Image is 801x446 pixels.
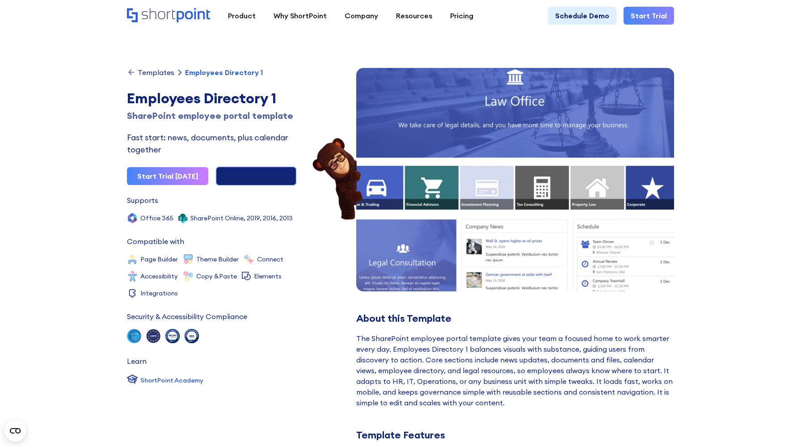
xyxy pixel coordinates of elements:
[190,215,293,221] div: SharePoint Online, 2019, 2016, 2013
[140,256,178,262] div: Page Builder
[274,10,327,21] div: Why ShortPoint
[265,7,336,25] a: Why ShortPoint
[450,10,473,21] div: Pricing
[127,109,297,122] div: SharePoint employee portal template
[127,68,174,77] a: Templates
[219,7,265,25] a: Product
[127,238,184,245] div: Compatible with
[127,131,297,156] div: Fast start: news, documents, plus calendar together
[387,7,441,25] a: Resources
[140,273,178,279] div: Accessibility
[336,7,387,25] a: Company
[257,256,283,262] div: Connect
[345,10,378,21] div: Company
[127,167,208,185] a: Start Trial [DATE]
[196,256,239,262] div: Theme Builder
[441,7,482,25] a: Pricing
[138,69,174,76] div: Templates
[127,197,158,204] div: Supports
[185,69,263,76] div: Employees Directory 1
[548,7,616,25] a: Schedule Demo
[624,7,674,25] a: Start Trial
[127,374,203,387] a: ShortPoint Academy
[140,376,203,385] div: ShortPoint Academy
[127,8,210,23] a: Home
[356,429,674,441] div: Template Features
[127,313,247,320] div: Security & Accessibility Compliance
[215,166,297,186] a: Live Preview
[127,358,147,365] div: Learn
[356,313,674,324] div: About this Template
[228,10,256,21] div: Product
[254,273,282,279] div: Elements
[127,88,297,109] div: Employees Directory 1
[356,333,674,408] div: The SharePoint employee portal template gives your team a focused home to work smarter every day....
[640,342,801,446] iframe: Chat Widget
[396,10,432,21] div: Resources
[140,215,173,221] div: Office 365
[196,273,237,279] div: Copy &Paste
[4,420,26,442] button: Open CMP widget
[140,290,178,296] div: Integrations
[127,329,141,343] img: soc 2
